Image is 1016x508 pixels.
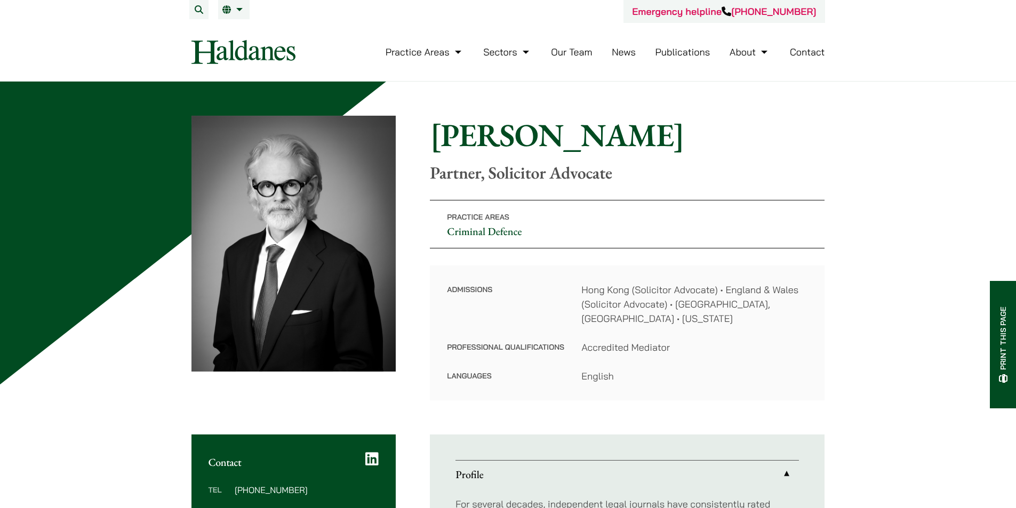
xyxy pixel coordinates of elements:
a: EN [222,5,245,14]
a: Sectors [483,46,531,58]
a: Emergency helpline[PHONE_NUMBER] [632,5,816,18]
dd: Accredited Mediator [581,340,807,354]
a: About [730,46,770,58]
span: Practice Areas [447,212,509,222]
dt: Professional Qualifications [447,340,564,369]
dd: [PHONE_NUMBER] [235,486,379,494]
h2: Contact [209,456,379,469]
a: Profile [455,461,799,488]
dd: English [581,369,807,383]
img: Logo of Haldanes [191,40,295,64]
a: News [612,46,636,58]
a: Publications [655,46,710,58]
p: Partner, Solicitor Advocate [430,163,825,183]
a: Contact [790,46,825,58]
a: Criminal Defence [447,224,522,238]
a: Our Team [551,46,592,58]
h1: [PERSON_NAME] [430,116,825,154]
dt: Tel [209,486,230,507]
a: Practice Areas [386,46,464,58]
dt: Admissions [447,283,564,340]
dt: Languages [447,369,564,383]
a: LinkedIn [365,451,379,466]
dd: Hong Kong (Solicitor Advocate) • England & Wales (Solicitor Advocate) • [GEOGRAPHIC_DATA], [GEOGR... [581,283,807,326]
